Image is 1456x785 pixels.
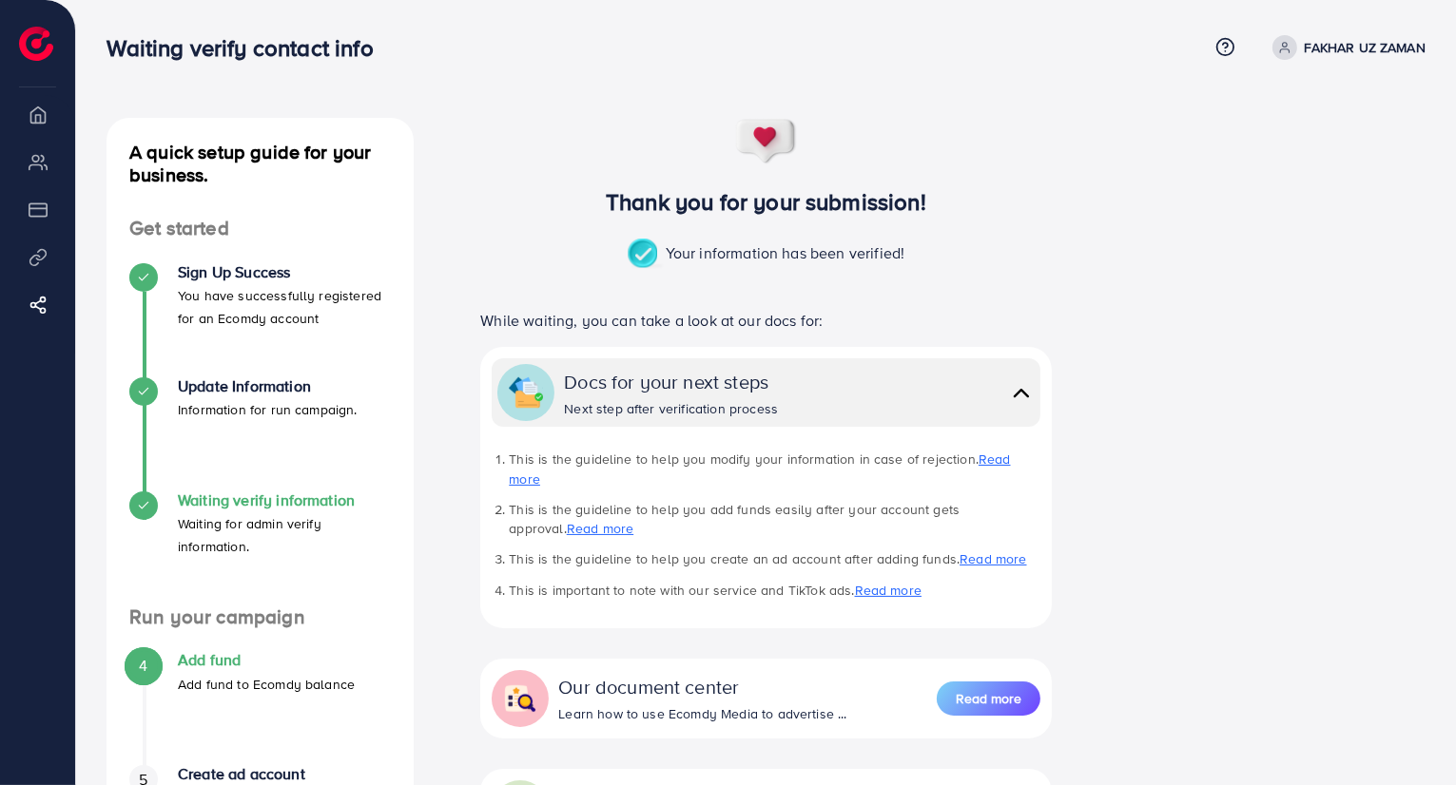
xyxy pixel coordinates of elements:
p: While waiting, you can take a look at our docs for: [480,309,1051,332]
a: Read more [509,450,1010,488]
h4: A quick setup guide for your business. [107,141,414,186]
li: This is the guideline to help you create an ad account after adding funds. [509,549,1039,568]
iframe: Chat [1375,699,1442,771]
p: You have successfully registered for an Ecomdy account [178,284,391,330]
a: Read more [960,549,1026,568]
p: Your information has been verified! [628,239,905,271]
li: This is the guideline to help you add funds easily after your account gets approval. [509,500,1039,539]
li: Waiting verify information [107,491,414,605]
p: Waiting for admin verify information. [178,512,391,558]
p: Information for run campaign. [178,398,358,421]
h4: Create ad account [178,765,391,783]
a: Read more [937,680,1040,718]
h3: Waiting verify contact info [107,34,388,62]
li: Add fund [107,651,414,765]
div: Learn how to use Ecomdy Media to advertise ... [558,704,846,723]
h4: Update Information [178,377,358,395]
h4: Waiting verify information [178,491,391,509]
button: Read more [937,681,1040,716]
span: 4 [139,655,147,677]
p: FAKHAR UZ ZAMAN [1305,36,1426,59]
img: collapse [503,681,537,716]
a: Read more [855,581,922,600]
h4: Get started [107,217,414,240]
a: FAKHAR UZ ZAMAN [1265,35,1426,60]
h3: Thank you for your submission! [449,188,1083,216]
div: Next step after verification process [564,399,778,418]
img: collapse [1008,379,1035,407]
h4: Run your campaign [107,605,414,629]
li: Update Information [107,377,414,491]
p: Add fund to Ecomdy balance [178,673,355,696]
img: collapse [509,375,543,410]
span: Read more [956,689,1021,708]
h4: Sign Up Success [178,263,391,281]
li: Sign Up Success [107,263,414,377]
div: Docs for your next steps [564,368,778,395]
img: success [628,239,666,271]
li: This is the guideline to help you modify your information in case of rejection. [509,450,1039,488]
img: success [735,118,798,165]
h4: Add fund [178,651,355,669]
div: Our document center [558,673,846,700]
img: logo [19,27,53,61]
a: Read more [567,519,633,538]
li: This is important to note with our service and TikTok ads. [509,581,1039,600]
